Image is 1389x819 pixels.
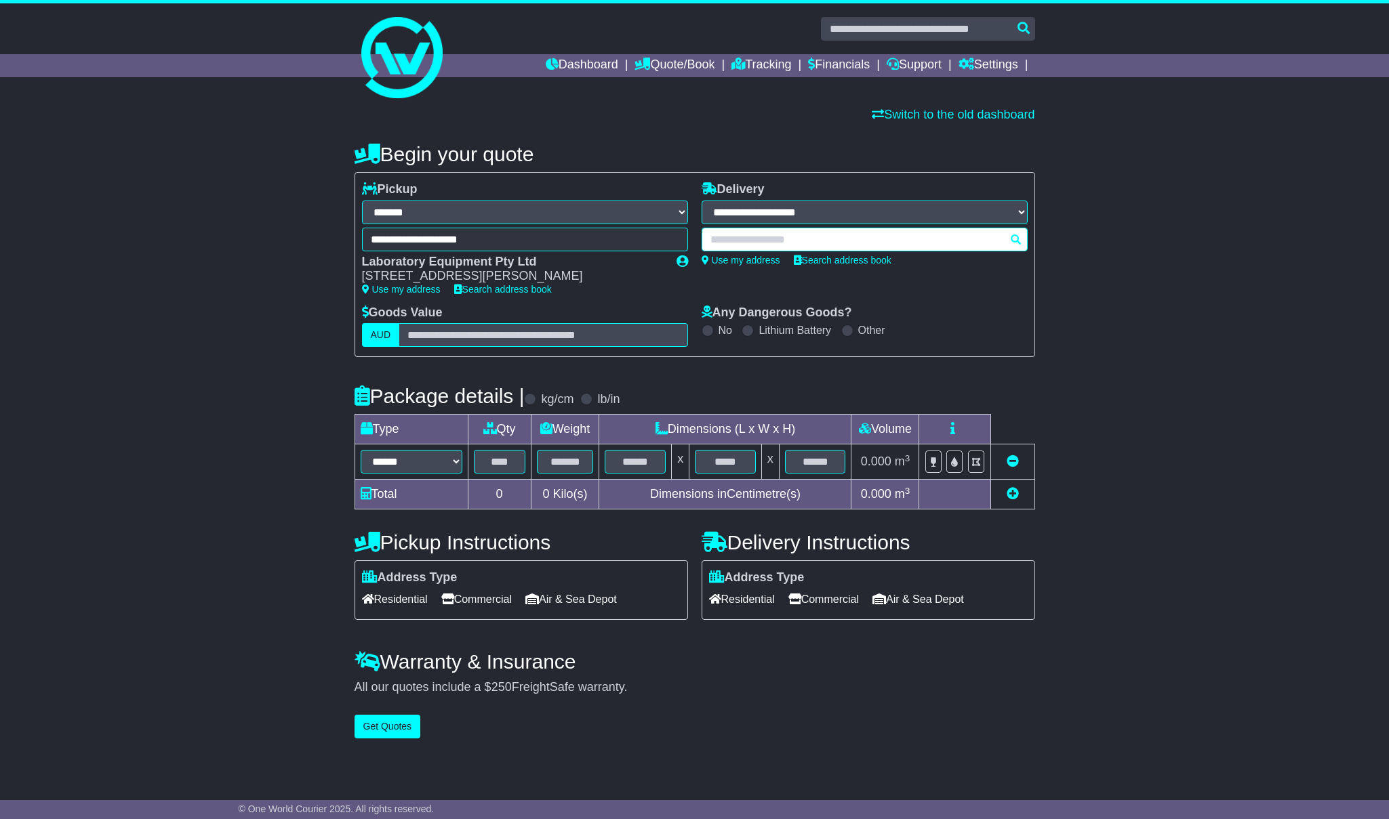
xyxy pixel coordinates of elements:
[362,589,428,610] span: Residential
[525,589,617,610] span: Air & Sea Depot
[861,487,891,501] span: 0.000
[362,570,458,585] label: Address Type
[468,480,531,509] td: 0
[599,415,851,444] td: Dimensions (L x W x H)
[759,324,831,337] label: Lithium Battery
[702,531,1035,553] h4: Delivery Instructions
[702,228,1028,251] typeahead: Please provide city
[895,455,910,468] span: m
[788,589,859,610] span: Commercial
[895,487,910,501] span: m
[468,415,531,444] td: Qty
[719,324,732,337] label: No
[1007,455,1019,468] a: Remove this item
[362,182,418,197] label: Pickup
[355,480,468,509] td: Total
[355,385,525,407] h4: Package details |
[959,54,1018,77] a: Settings
[872,108,1034,121] a: Switch to the old dashboard
[872,589,964,610] span: Air & Sea Depot
[362,269,663,284] div: [STREET_ADDRESS][PERSON_NAME]
[635,54,714,77] a: Quote/Book
[702,255,780,266] a: Use my address
[808,54,870,77] a: Financials
[355,650,1035,673] h4: Warranty & Insurance
[362,323,400,347] label: AUD
[531,480,599,509] td: Kilo(s)
[861,455,891,468] span: 0.000
[542,487,549,501] span: 0
[599,480,851,509] td: Dimensions in Centimetre(s)
[731,54,791,77] a: Tracking
[905,453,910,463] sup: 3
[541,392,573,407] label: kg/cm
[355,531,688,553] h4: Pickup Instructions
[454,284,552,295] a: Search address book
[491,680,512,694] span: 250
[239,803,435,814] span: © One World Courier 2025. All rights reserved.
[851,415,919,444] td: Volume
[761,444,779,480] td: x
[441,589,512,610] span: Commercial
[709,570,805,585] label: Address Type
[546,54,618,77] a: Dashboard
[355,680,1035,695] div: All our quotes include a $ FreightSafe warranty.
[709,589,775,610] span: Residential
[362,306,443,320] label: Goods Value
[905,486,910,496] sup: 3
[362,284,441,295] a: Use my address
[887,54,942,77] a: Support
[672,444,689,480] td: x
[355,715,421,738] button: Get Quotes
[858,324,885,337] label: Other
[531,415,599,444] td: Weight
[702,182,765,197] label: Delivery
[794,255,891,266] a: Search address book
[597,392,620,407] label: lb/in
[355,415,468,444] td: Type
[702,306,852,320] label: Any Dangerous Goods?
[1007,487,1019,501] a: Add new item
[362,255,663,270] div: Laboratory Equipment Pty Ltd
[355,143,1035,165] h4: Begin your quote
